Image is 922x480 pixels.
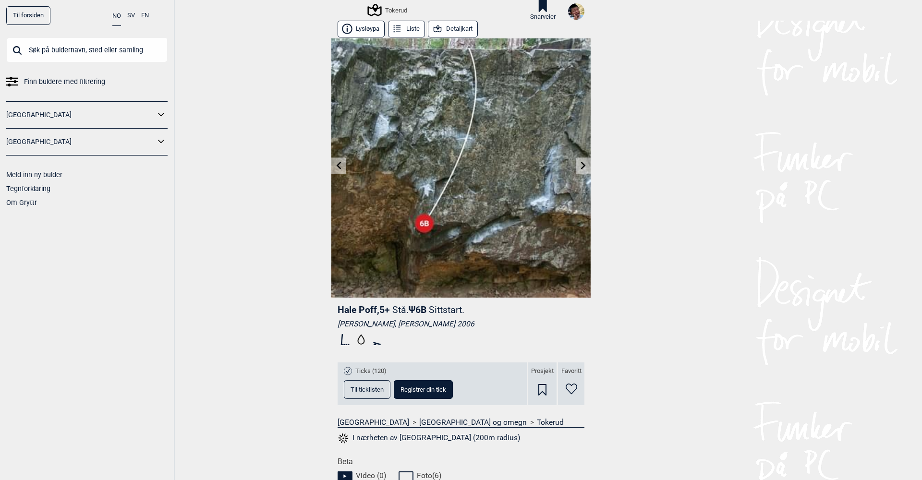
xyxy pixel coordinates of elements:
a: [GEOGRAPHIC_DATA] [338,418,409,427]
button: NO [112,6,121,26]
span: Finn buldere med filtrering [24,75,105,89]
div: Tokerud [369,4,407,16]
p: Stå. [392,304,409,315]
a: Til forsiden [6,6,50,25]
button: Registrer din tick [394,380,453,399]
button: Liste [388,21,425,37]
span: Ticks (120) [355,367,387,375]
span: Registrer din tick [400,386,446,393]
button: Lysløypa [338,21,385,37]
a: Tegnforklaring [6,185,50,192]
button: Detaljkart [428,21,478,37]
div: [PERSON_NAME], [PERSON_NAME] 2006 [338,319,584,329]
button: Til ticklisten [344,380,390,399]
button: I nærheten av [GEOGRAPHIC_DATA] (200m radius) [338,432,520,444]
a: Tokerud [537,418,564,427]
a: [GEOGRAPHIC_DATA] og omegn [419,418,527,427]
a: Meld inn ny bulder [6,171,62,179]
a: [GEOGRAPHIC_DATA] [6,108,155,122]
img: Hale poff ss 190425 [331,38,591,298]
button: SV [127,6,135,25]
a: [GEOGRAPHIC_DATA] [6,135,155,149]
img: IMG 1058 [568,3,584,20]
span: Favoritt [561,367,582,375]
button: EN [141,6,149,25]
input: Søk på buldernavn, sted eller samling [6,37,168,62]
a: Finn buldere med filtrering [6,75,168,89]
span: Ψ 6B [409,304,464,315]
p: Sittstart. [429,304,464,315]
nav: > > [338,418,584,427]
span: Hale Poff , 5+ [338,304,390,315]
span: Til ticklisten [351,386,384,393]
div: Prosjekt [528,362,557,405]
a: Om Gryttr [6,199,37,206]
